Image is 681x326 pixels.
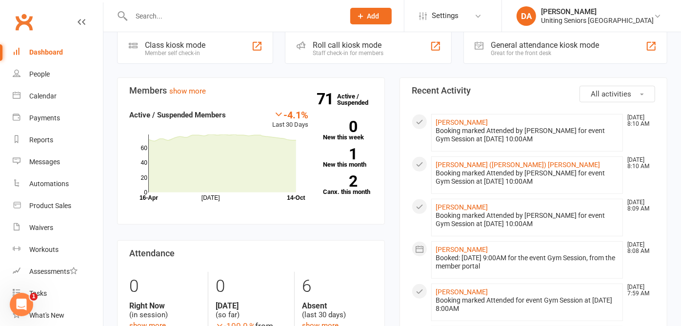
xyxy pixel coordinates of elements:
[29,92,57,100] div: Calendar
[622,242,655,254] time: [DATE] 8:08 AM
[29,180,69,188] div: Automations
[302,301,373,320] div: (last 30 days)
[13,151,103,173] a: Messages
[517,6,536,26] div: DA
[337,86,380,113] a: 71Active / Suspended
[12,10,36,34] a: Clubworx
[13,63,103,85] a: People
[29,224,53,231] div: Waivers
[313,40,383,50] div: Roll call kiosk mode
[13,217,103,239] a: Waivers
[29,311,64,319] div: What's New
[622,199,655,212] time: [DATE] 8:09 AM
[10,293,33,316] iframe: Intercom live chat
[145,40,205,50] div: Class kiosk mode
[350,8,392,24] button: Add
[432,5,459,27] span: Settings
[436,246,488,253] a: [PERSON_NAME]
[317,92,337,106] strong: 71
[13,107,103,129] a: Payments
[436,118,488,126] a: [PERSON_NAME]
[272,109,308,120] div: -4.1%
[145,50,205,57] div: Member self check-in
[323,175,373,195] a: 2Canx. this month
[436,203,488,211] a: [PERSON_NAME]
[128,9,338,23] input: Search...
[13,283,103,305] a: Tasks
[29,114,60,122] div: Payments
[580,86,655,102] button: All activities
[13,85,103,107] a: Calendar
[13,173,103,195] a: Automations
[272,109,308,130] div: Last 30 Days
[169,87,206,96] a: show more
[622,115,655,127] time: [DATE] 8:10 AM
[129,301,200,310] strong: Right Now
[29,202,71,210] div: Product Sales
[129,301,200,320] div: (in session)
[313,50,383,57] div: Staff check-in for members
[29,70,50,78] div: People
[302,272,373,301] div: 6
[436,169,619,186] div: Booking marked Attended by [PERSON_NAME] for event Gym Session at [DATE] 10:00AM
[129,272,200,301] div: 0
[436,288,488,296] a: [PERSON_NAME]
[216,301,286,320] div: (so far)
[29,136,53,144] div: Reports
[323,119,357,134] strong: 0
[323,147,357,161] strong: 1
[591,90,631,98] span: All activities
[13,239,103,261] a: Workouts
[30,293,38,301] span: 1
[541,16,654,25] div: Uniting Seniors [GEOGRAPHIC_DATA]
[13,41,103,63] a: Dashboard
[323,148,373,168] a: 1New this month
[216,272,286,301] div: 0
[367,12,380,20] span: Add
[323,174,357,189] strong: 2
[302,301,373,310] strong: Absent
[436,254,619,270] div: Booked: [DATE] 9:00AM for the event Gym Session, from the member portal
[129,111,226,119] strong: Active / Suspended Members
[436,211,619,228] div: Booking marked Attended by [PERSON_NAME] for event Gym Session at [DATE] 10:00AM
[436,161,600,169] a: [PERSON_NAME] ([PERSON_NAME]) [PERSON_NAME]
[129,249,373,258] h3: Attendance
[216,301,286,310] strong: [DATE]
[622,157,655,170] time: [DATE] 8:10 AM
[29,289,47,297] div: Tasks
[622,284,655,297] time: [DATE] 7:59 AM
[13,195,103,217] a: Product Sales
[436,127,619,143] div: Booking marked Attended by [PERSON_NAME] for event Gym Session at [DATE] 10:00AM
[491,40,600,50] div: General attendance kiosk mode
[129,86,373,96] h3: Members
[29,158,60,166] div: Messages
[491,50,600,57] div: Great for the front desk
[541,7,654,16] div: [PERSON_NAME]
[13,261,103,283] a: Assessments
[412,86,655,96] h3: Recent Activity
[13,129,103,151] a: Reports
[436,296,619,313] div: Booking marked Attended for event Gym Session at [DATE] 8:00AM
[29,268,78,275] div: Assessments
[323,121,373,140] a: 0New this week
[29,48,63,56] div: Dashboard
[29,246,59,253] div: Workouts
